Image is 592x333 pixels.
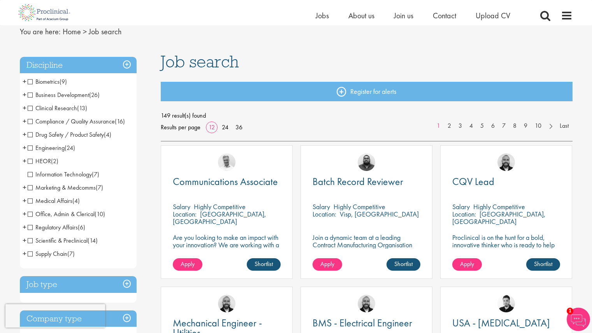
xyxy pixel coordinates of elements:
[386,258,420,271] a: Shortlist
[78,223,85,231] span: (6)
[173,258,202,271] a: Apply
[452,177,560,187] a: CQV Lead
[28,210,95,218] span: Office, Admin & Clerical
[95,210,105,218] span: (10)
[28,117,125,125] span: Compliance / Quality Assurance
[358,153,375,171] img: Ashley Bennett
[20,57,137,74] h3: Discipline
[28,91,89,99] span: Business Development
[394,11,413,21] a: Join us
[77,104,87,112] span: (13)
[96,183,103,192] span: (7)
[28,236,98,245] span: Scientific & Preclinical
[23,234,26,246] span: +
[5,304,105,328] iframe: reCAPTCHA
[23,115,26,127] span: +
[88,236,98,245] span: (14)
[28,130,111,139] span: Drug Safety / Product Safety
[104,130,111,139] span: (4)
[161,110,573,122] span: 149 result(s) found
[28,78,67,86] span: Biometrics
[23,89,26,100] span: +
[316,11,329,21] span: Jobs
[83,26,87,37] span: >
[28,130,104,139] span: Drug Safety / Product Safety
[194,202,246,211] p: Highly Competitive
[233,123,245,131] a: 36
[28,104,77,112] span: Clinical Research
[28,223,85,231] span: Regulatory Affairs
[567,308,573,314] span: 1
[28,210,105,218] span: Office, Admin & Clerical
[313,210,336,218] span: Location:
[476,11,510,21] a: Upload CV
[115,117,125,125] span: (16)
[452,316,550,329] span: USA - [MEDICAL_DATA]
[23,208,26,220] span: +
[28,117,115,125] span: Compliance / Quality Assurance
[67,250,75,258] span: (7)
[28,236,88,245] span: Scientific & Preclinical
[313,316,412,329] span: BMS - Electrical Engineer
[219,123,231,131] a: 24
[313,175,403,188] span: Batch Record Reviewer
[181,260,195,268] span: Apply
[206,123,218,131] a: 12
[173,210,266,226] p: [GEOGRAPHIC_DATA], [GEOGRAPHIC_DATA]
[60,78,67,86] span: (9)
[452,318,560,328] a: USA - [MEDICAL_DATA]
[23,142,26,153] span: +
[452,258,482,271] a: Apply
[23,195,26,206] span: +
[28,223,78,231] span: Regulatory Affairs
[476,122,488,130] a: 5
[452,234,560,263] p: Proclinical is on the hunt for a bold, innovative thinker who is ready to help push the boundarie...
[313,258,342,271] a: Apply
[497,295,515,312] a: Anderson Maldonado
[23,221,26,233] span: +
[247,258,281,271] a: Shortlist
[497,153,515,171] img: Jordan Kiely
[466,122,477,130] a: 4
[452,210,476,218] span: Location:
[89,91,100,99] span: (26)
[455,122,466,130] a: 3
[313,234,420,263] p: Join a dynamic team at a leading Contract Manufacturing Organisation and contribute to groundbrea...
[23,102,26,114] span: +
[23,76,26,87] span: +
[218,295,235,312] a: Jordan Kiely
[23,129,26,140] span: +
[473,202,525,211] p: Highly Competitive
[28,170,99,178] span: Information Technology
[531,122,545,130] a: 10
[348,11,374,21] a: About us
[28,183,103,192] span: Marketing & Medcomms
[433,11,456,21] a: Contact
[28,250,75,258] span: Supply Chain
[92,170,99,178] span: (7)
[567,308,590,331] img: Chatbot
[20,276,137,293] div: Job type
[556,122,573,130] a: Last
[161,82,573,101] a: Register for alerts
[65,144,75,152] span: (24)
[63,26,81,37] a: breadcrumb link
[173,175,278,188] span: Communications Associate
[358,295,375,312] img: Jordan Kiely
[320,260,334,268] span: Apply
[218,153,235,171] img: Joshua Bye
[433,122,444,130] a: 1
[526,258,560,271] a: Shortlist
[28,91,100,99] span: Business Development
[51,157,58,165] span: (2)
[23,181,26,193] span: +
[452,210,546,226] p: [GEOGRAPHIC_DATA], [GEOGRAPHIC_DATA]
[28,197,80,205] span: Medical Affairs
[498,122,509,130] a: 7
[28,78,60,86] span: Biometrics
[334,202,385,211] p: Highly Competitive
[173,210,197,218] span: Location:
